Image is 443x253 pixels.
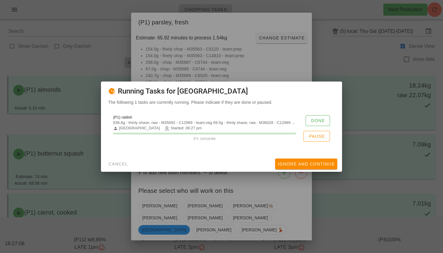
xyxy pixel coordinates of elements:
[113,126,160,131] span: [GEOGRAPHIC_DATA]
[311,118,325,123] span: Done
[278,162,335,166] span: Ignore And Continue
[101,82,342,99] div: Running Tasks for [GEOGRAPHIC_DATA]
[106,159,130,169] button: Cancel
[303,131,330,142] button: Pause
[309,134,325,139] span: Pause
[108,162,128,166] span: Cancel
[108,99,335,106] p: The following 1 tasks are currently running. Please indicate if they are done or paused.
[113,120,296,125] div: 938.8g - thinly shave, raw - M35692 - C12989 - team:veg 69.5g - thinly shave, raw - M36028 - C129...
[306,115,330,126] button: Done
[165,126,202,131] span: Started: 06:27 pm
[113,136,296,142] div: 0% complete
[275,159,337,169] button: Ignore And Continue
[113,115,296,120] div: (P1) radish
